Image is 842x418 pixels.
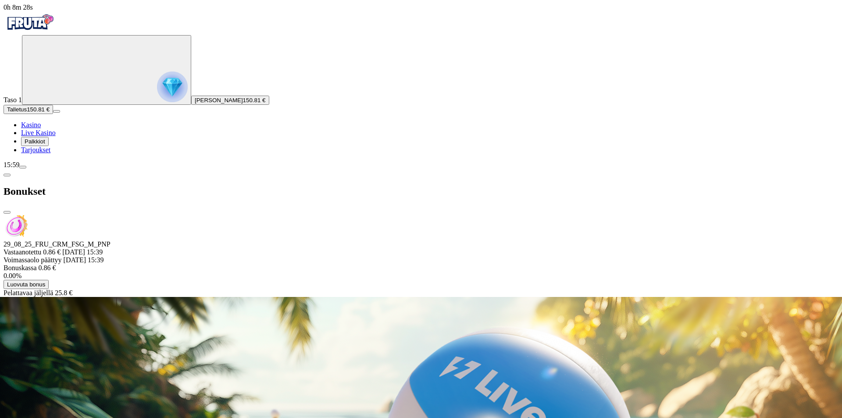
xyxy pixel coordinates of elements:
div: [DATE] 15:39 [4,256,838,264]
div: 0.86 € [DATE] 15:39 [4,248,838,256]
span: Live Kasino [21,129,56,136]
span: Tarjoukset [21,146,50,154]
button: menu [53,110,60,113]
img: Fruta [4,11,56,33]
button: menu [19,166,26,168]
img: reward progress [157,71,188,102]
span: 15:59 [4,161,19,168]
h2: Bonukset [4,186,838,197]
span: 29_08_25_FRU_CRM_FSG_M_PNP [4,240,111,248]
span: [PERSON_NAME] [195,97,243,104]
button: Talletusplus icon150.81 € [4,105,53,114]
span: Kasino [21,121,41,129]
div: 0.00% [4,272,838,280]
button: [PERSON_NAME]150.81 € [191,96,269,105]
span: Luovuta bonus [7,281,45,288]
span: user session time [4,4,33,11]
button: chevron-left icon [4,174,11,176]
span: Vastaanotettu [4,248,43,256]
a: Fruta [4,27,56,35]
img: 29_08_25_FRU_CRM_FSG_M_PNP [4,214,28,239]
span: Talletus [7,106,27,113]
nav: Primary [4,11,838,154]
button: close [4,211,11,214]
span: Taso 1 [4,96,22,104]
button: reward iconPalkkiot [21,137,49,146]
span: Palkkiot [25,138,45,145]
span: 150.81 € [243,97,266,104]
a: gift-inverted iconTarjoukset [21,146,50,154]
span: Voimassaolo päättyy [4,256,64,264]
div: Pelattavaa jäljellä 25.8 € [4,289,838,297]
a: diamond iconKasino [21,121,41,129]
button: Luovuta bonus [4,280,49,289]
a: poker-chip iconLive Kasino [21,129,56,136]
div: Bonuskassa 0.86 € [4,264,838,280]
span: 150.81 € [27,106,50,113]
button: reward progress [22,35,191,105]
